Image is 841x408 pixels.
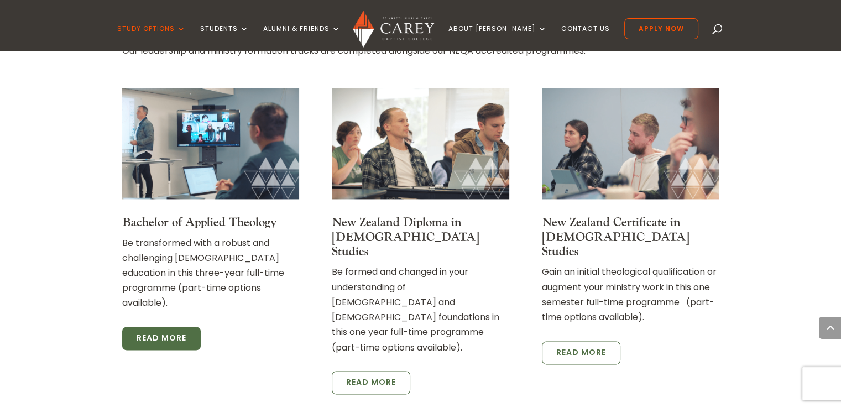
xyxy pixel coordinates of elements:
[542,215,689,259] a: New Zealand Certificate in [DEMOGRAPHIC_DATA] Studies
[542,190,719,202] a: Carey students in class
[200,25,249,51] a: Students
[542,88,719,198] img: Carey students in class
[542,264,719,325] p: Gain an initial theological qualification or augment your ministry work in this one semester full...
[122,215,276,230] a: Bachelor of Applied Theology
[624,18,698,39] a: Apply Now
[332,215,479,259] a: New Zealand Diploma in [DEMOGRAPHIC_DATA] Studies
[122,236,299,311] p: Be transformed with a robust and challenging [DEMOGRAPHIC_DATA] education in this three-year full...
[332,371,410,394] a: Read more
[263,25,341,51] a: Alumni & Friends
[122,327,201,350] a: Read more
[561,25,610,51] a: Contact Us
[122,88,299,198] img: Carey students in class
[448,25,547,51] a: About [PERSON_NAME]
[332,264,509,354] p: Be formed and changed in your understanding of [DEMOGRAPHIC_DATA] and [DEMOGRAPHIC_DATA] foundati...
[117,25,186,51] a: Study Options
[332,190,509,202] a: Carey students in class
[332,88,509,198] img: Carey students in class
[122,190,299,202] a: Carey students in class
[353,11,434,48] img: Carey Baptist College
[542,341,620,364] a: Read more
